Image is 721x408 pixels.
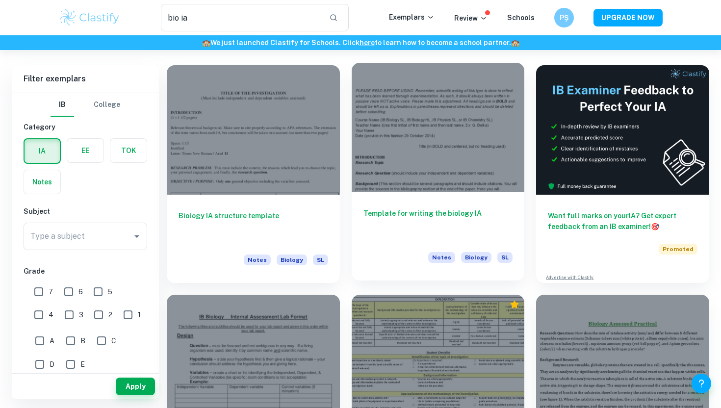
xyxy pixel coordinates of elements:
[51,93,120,117] div: Filter type choice
[67,139,103,162] button: EE
[510,300,519,309] div: Premium
[116,378,155,395] button: Apply
[49,309,53,320] span: 4
[511,39,519,47] span: 🏫
[51,93,74,117] button: IB
[24,122,147,132] h6: Category
[130,229,144,243] button: Open
[363,208,513,240] h6: Template for writing the biology IA
[94,93,120,117] button: College
[161,4,321,31] input: Search for any exemplars...
[108,309,112,320] span: 2
[179,210,328,243] h6: Biology IA structure template
[58,8,121,27] img: Clastify logo
[79,309,83,320] span: 3
[454,13,488,24] p: Review
[659,244,697,255] span: Promoted
[277,255,307,265] span: Biology
[244,255,271,265] span: Notes
[110,139,147,162] button: TOK
[507,14,535,22] a: Schools
[536,65,709,195] img: Thumbnail
[25,139,60,163] button: IA
[49,286,53,297] span: 7
[138,309,141,320] span: 1
[593,9,663,26] button: UPGRADE NOW
[389,12,435,23] p: Exemplars
[559,12,570,23] h6: PŞ
[548,210,697,232] h6: Want full marks on your IA ? Get expert feedback from an IB examiner!
[24,206,147,217] h6: Subject
[313,255,328,265] span: SL
[12,65,159,93] h6: Filter exemplars
[461,252,491,263] span: Biology
[536,65,709,283] a: Want full marks on yourIA? Get expert feedback from an IB examiner!PromotedAdvertise with Clastify
[80,359,85,370] span: E
[24,170,60,194] button: Notes
[50,335,54,346] span: A
[554,8,574,27] button: PŞ
[352,65,525,283] a: Template for writing the biology IANotesBiologySL
[692,374,711,393] button: Help and Feedback
[360,39,375,47] a: here
[111,335,116,346] span: C
[497,252,513,263] span: SL
[108,286,112,297] span: 5
[651,223,659,230] span: 🎯
[50,359,54,370] span: D
[2,37,719,48] h6: We just launched Clastify for Schools. Click to learn how to become a school partner.
[167,65,340,283] a: Biology IA structure templateNotesBiologySL
[24,266,147,277] h6: Grade
[80,335,85,346] span: B
[202,39,210,47] span: 🏫
[428,252,455,263] span: Notes
[78,286,83,297] span: 6
[546,274,593,281] a: Advertise with Clastify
